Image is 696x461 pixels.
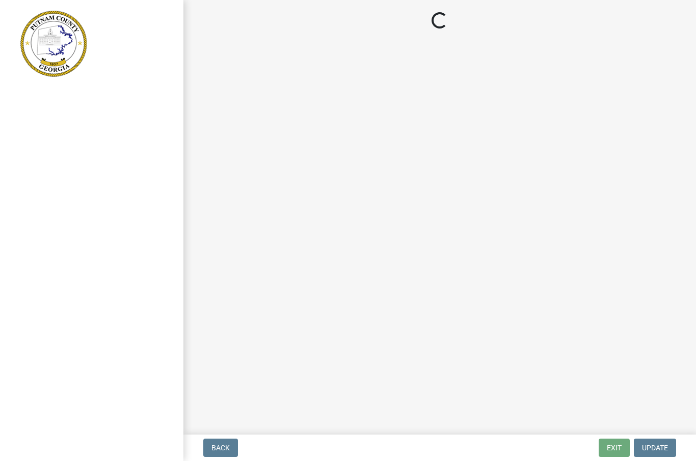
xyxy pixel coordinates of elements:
[211,444,230,452] span: Back
[20,11,87,77] img: Putnam County, Georgia
[634,439,676,457] button: Update
[203,439,238,457] button: Back
[642,444,668,452] span: Update
[599,439,630,457] button: Exit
